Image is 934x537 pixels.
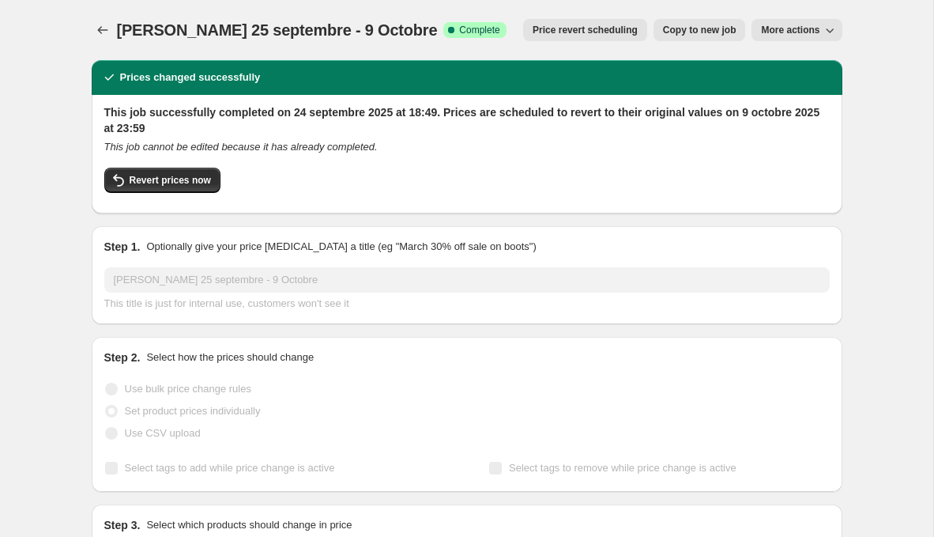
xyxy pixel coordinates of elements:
[104,239,141,255] h2: Step 1.
[509,462,736,474] span: Select tags to remove while price change is active
[761,24,819,36] span: More actions
[125,383,251,395] span: Use bulk price change rules
[125,427,201,439] span: Use CSV upload
[104,141,378,153] i: This job cannot be edited because it has already completed.
[104,168,220,193] button: Revert prices now
[104,350,141,365] h2: Step 2.
[120,70,261,85] h2: Prices changed successfully
[104,517,141,533] h2: Step 3.
[146,350,314,365] p: Select how the prices should change
[125,462,335,474] span: Select tags to add while price change is active
[146,517,352,533] p: Select which products should change in price
[92,19,114,41] button: Price change jobs
[130,174,211,187] span: Revert prices now
[523,19,647,41] button: Price revert scheduling
[104,297,349,309] span: This title is just for internal use, customers won't see it
[104,104,830,136] h2: This job successfully completed on 24 septembre 2025 at 18:49. Prices are scheduled to revert to ...
[663,24,736,36] span: Copy to new job
[125,405,261,417] span: Set product prices individually
[751,19,842,41] button: More actions
[104,267,830,293] input: 30% off holiday sale
[533,24,638,36] span: Price revert scheduling
[117,21,438,39] span: [PERSON_NAME] 25 septembre - 9 Octobre
[146,239,536,255] p: Optionally give your price [MEDICAL_DATA] a title (eg "March 30% off sale on boots")
[653,19,746,41] button: Copy to new job
[459,24,499,36] span: Complete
